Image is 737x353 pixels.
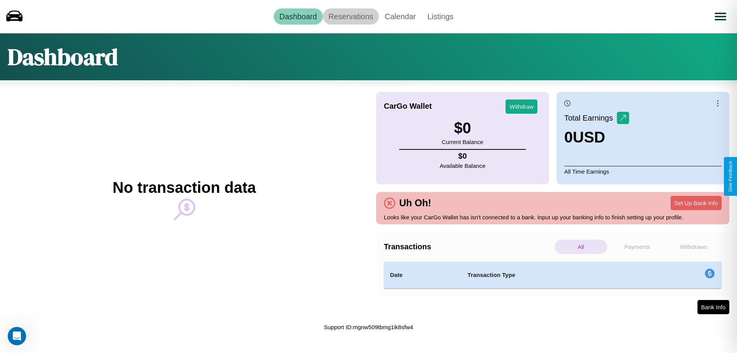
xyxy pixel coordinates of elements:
iframe: Intercom live chat [8,327,26,345]
p: Withdraws [667,240,720,254]
h2: No transaction data [112,179,256,196]
h4: Uh Oh! [395,197,435,209]
p: All Time Earnings [564,166,722,177]
table: simple table [384,262,722,288]
p: Looks like your CarGo Wallet has isn't connected to a bank. Input up your banking info to finish ... [384,212,722,222]
p: All [555,240,607,254]
div: Give Feedback [728,161,733,192]
button: Withdraw [506,99,537,114]
p: Total Earnings [564,111,617,125]
a: Reservations [323,8,379,25]
a: Listings [421,8,459,25]
h3: $ 0 [442,119,483,137]
h1: Dashboard [8,41,118,73]
button: Open menu [710,6,731,27]
a: Dashboard [274,8,323,25]
h3: 0 USD [564,129,629,146]
button: Bank Info [697,300,729,314]
p: Current Balance [442,137,483,147]
h4: CarGo Wallet [384,102,432,111]
p: Available Balance [440,161,486,171]
h4: $ 0 [440,152,486,161]
h4: Date [390,270,455,280]
p: Support ID: mgnw509tbmg1ik8sfw4 [324,322,413,332]
a: Calendar [379,8,421,25]
button: Set Up Bank Info [671,196,722,210]
p: Payments [611,240,664,254]
h4: Transactions [384,242,553,251]
h4: Transaction Type [468,270,642,280]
